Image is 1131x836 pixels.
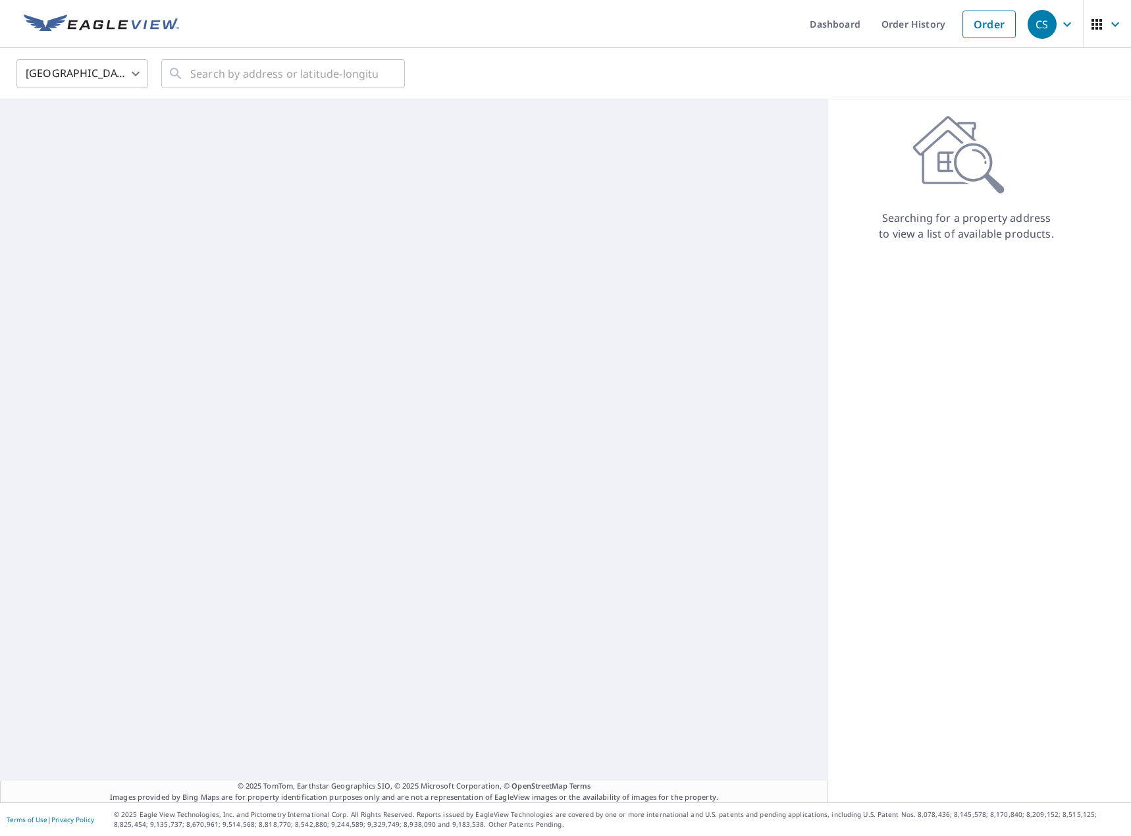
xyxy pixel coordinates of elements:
[51,815,94,824] a: Privacy Policy
[7,815,47,824] a: Terms of Use
[1028,10,1057,39] div: CS
[7,816,94,823] p: |
[238,781,591,792] span: © 2025 TomTom, Earthstar Geographics SIO, © 2025 Microsoft Corporation, ©
[962,11,1016,38] a: Order
[24,14,179,34] img: EV Logo
[569,781,591,791] a: Terms
[114,810,1124,829] p: © 2025 Eagle View Technologies, Inc. and Pictometry International Corp. All Rights Reserved. Repo...
[16,55,148,92] div: [GEOGRAPHIC_DATA]
[512,781,567,791] a: OpenStreetMap
[878,210,1055,242] p: Searching for a property address to view a list of available products.
[190,55,378,92] input: Search by address or latitude-longitude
